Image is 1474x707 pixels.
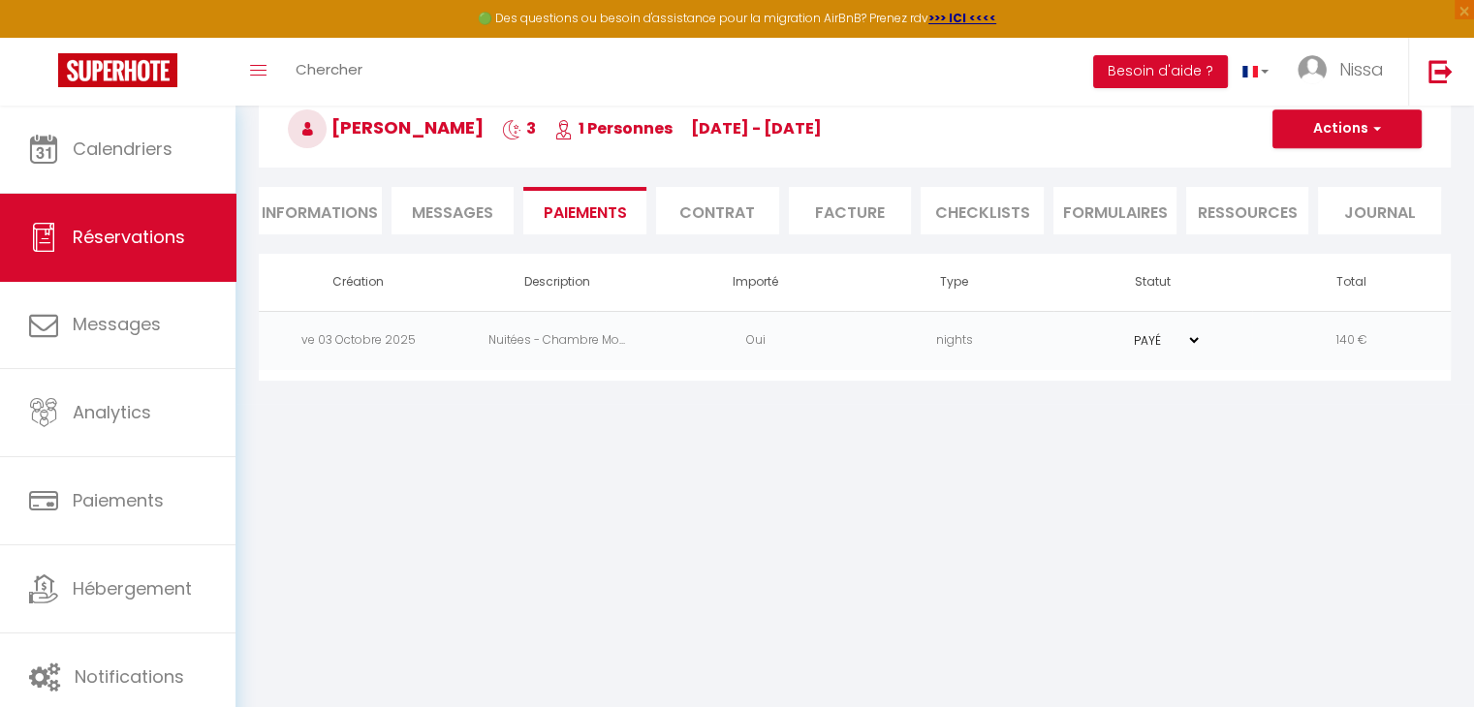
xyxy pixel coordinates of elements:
[1339,57,1384,81] span: Nissa
[73,312,161,336] span: Messages
[1053,187,1176,234] li: FORMULAIRES
[1093,55,1228,88] button: Besoin d'aide ?
[1318,187,1441,234] li: Journal
[656,187,779,234] li: Contrat
[457,311,656,370] td: Nuitées - Chambre Mo...
[921,187,1044,234] li: CHECKLISTS
[928,10,996,26] a: >>> ICI <<<<
[1252,254,1451,311] th: Total
[554,117,673,139] span: 1 Personnes
[75,664,184,689] span: Notifications
[73,488,164,512] span: Paiements
[1428,59,1453,83] img: logout
[1283,38,1408,106] a: ... Nissa
[1272,109,1422,148] button: Actions
[281,38,377,106] a: Chercher
[288,115,484,139] span: [PERSON_NAME]
[73,137,172,161] span: Calendriers
[523,187,646,234] li: Paiements
[1053,254,1252,311] th: Statut
[502,117,536,139] span: 3
[1298,55,1327,84] img: ...
[73,400,151,424] span: Analytics
[691,117,822,139] span: [DATE] - [DATE]
[259,311,457,370] td: ve 03 Octobre 2025
[855,254,1053,311] th: Type
[73,576,192,600] span: Hébergement
[656,254,855,311] th: Importé
[259,254,457,311] th: Création
[656,311,855,370] td: Oui
[457,254,656,311] th: Description
[296,59,362,79] span: Chercher
[58,53,177,87] img: Super Booking
[412,201,493,224] span: Messages
[1186,187,1309,234] li: Ressources
[855,311,1053,370] td: nights
[1252,311,1451,370] td: 140 €
[789,187,912,234] li: Facture
[259,187,382,234] li: Informations
[73,225,185,249] span: Réservations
